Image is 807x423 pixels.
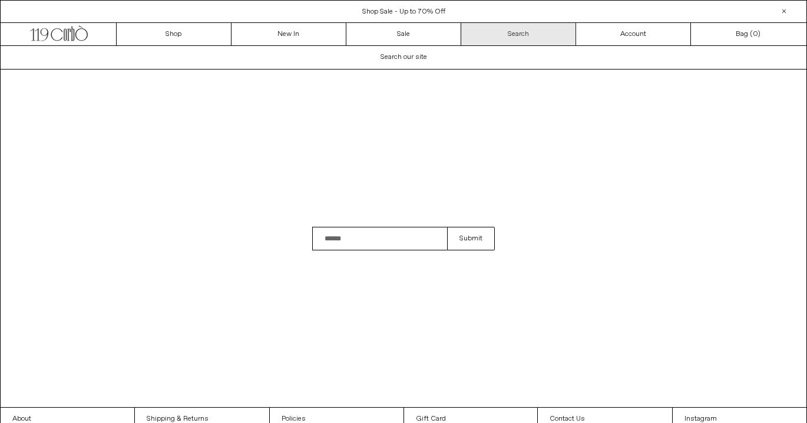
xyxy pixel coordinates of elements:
a: Sale [346,23,461,45]
a: Shop [117,23,231,45]
a: Search [461,23,576,45]
span: 0 [753,29,758,39]
a: Bag () [691,23,806,45]
a: Shop Sale - Up to 70% Off [362,7,445,16]
a: New In [231,23,346,45]
span: ) [753,29,760,39]
a: Account [576,23,691,45]
span: Search our site [381,52,427,62]
button: Submit [447,227,495,250]
input: Search [312,227,447,250]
